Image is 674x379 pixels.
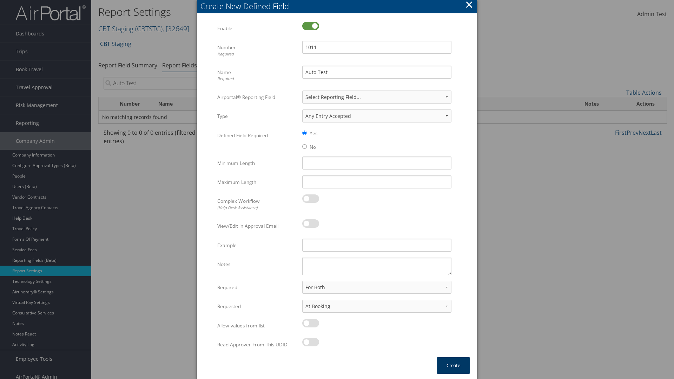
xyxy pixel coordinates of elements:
div: Create New Defined Field [200,1,477,12]
label: Type [217,109,297,123]
label: No [310,144,316,151]
label: View/Edit in Approval Email [217,219,297,233]
label: Notes [217,258,297,271]
label: Maximum Length [217,175,297,189]
label: Complex Workflow [217,194,297,214]
label: Defined Field Required [217,129,297,142]
div: (Help Desk Assistance) [217,205,297,211]
label: Allow values from list [217,319,297,332]
label: Read Approver From This UDID [217,338,297,351]
button: Create [437,357,470,374]
label: Name [217,66,297,85]
label: Yes [310,130,317,137]
label: Requested [217,300,297,313]
label: Number [217,41,297,60]
label: Airportal® Reporting Field [217,91,297,104]
label: Enable [217,22,297,35]
label: Minimum Length [217,157,297,170]
div: Required [217,51,297,57]
label: Required [217,281,297,294]
label: Example [217,239,297,252]
div: Required [217,76,297,82]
